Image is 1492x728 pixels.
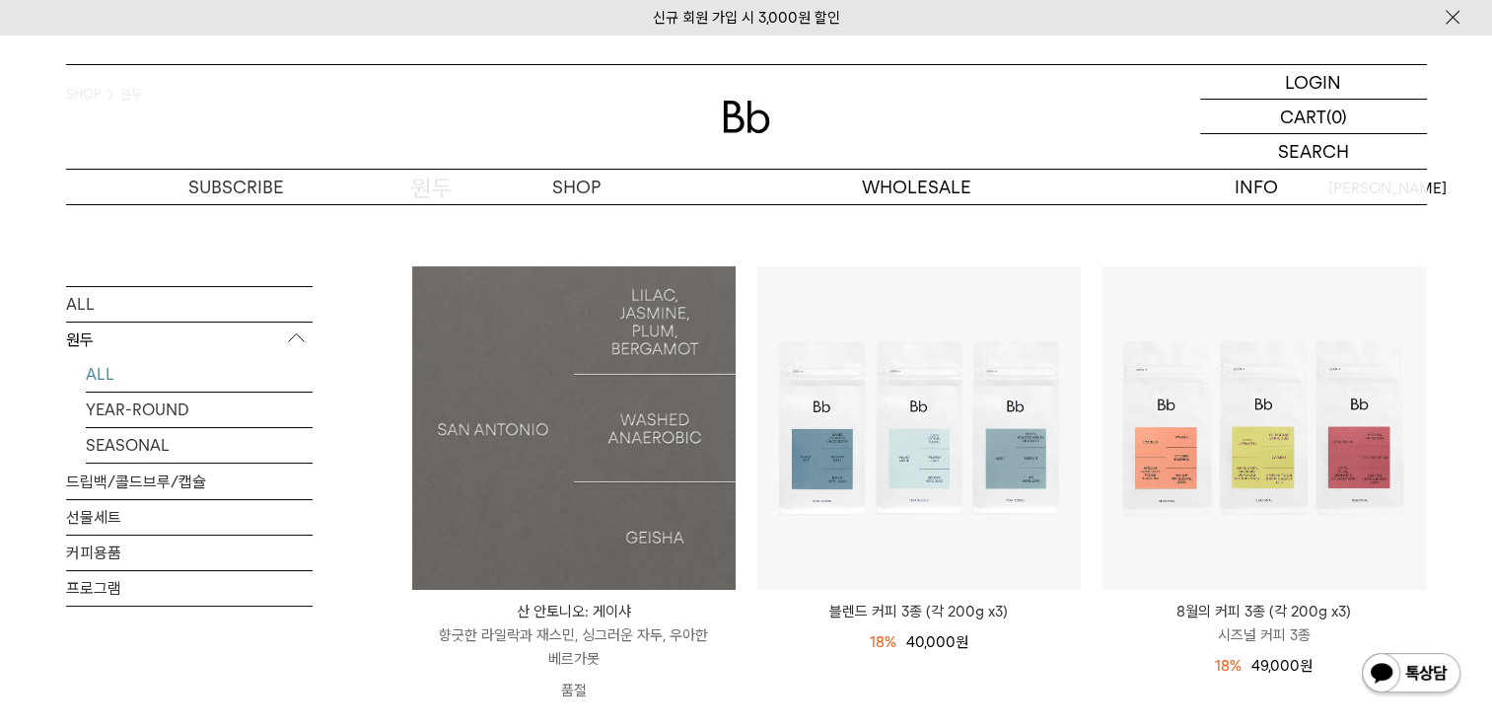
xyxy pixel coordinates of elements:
a: 블렌드 커피 3종 (각 200g x3) [757,600,1081,623]
p: 향긋한 라일락과 재스민, 싱그러운 자두, 우아한 베르가못 [412,623,736,671]
div: 18% [870,630,896,654]
span: 49,000 [1251,657,1313,675]
a: YEAR-ROUND [86,393,313,427]
a: SEASONAL [86,428,313,463]
a: LOGIN [1200,65,1427,100]
p: SEARCH [1278,134,1349,169]
a: ALL [86,357,313,392]
a: 산 안토니오: 게이샤 향긋한 라일락과 재스민, 싱그러운 자두, 우아한 베르가못 [412,600,736,671]
a: 8월의 커피 3종 (각 200g x3) 시즈널 커피 3종 [1102,600,1426,647]
p: 품절 [412,671,736,710]
p: 8월의 커피 3종 (각 200g x3) [1102,600,1426,623]
a: 선물세트 [66,500,313,535]
img: 1000001220_add2_044.jpg [412,266,736,590]
a: ALL [66,287,313,322]
span: 40,000 [906,633,968,651]
span: 원 [956,633,968,651]
span: 원 [1300,657,1313,675]
p: (0) [1326,100,1347,133]
img: 8월의 커피 3종 (각 200g x3) [1102,266,1426,590]
a: SUBSCRIBE [66,170,406,204]
p: 산 안토니오: 게이샤 [412,600,736,623]
img: 로고 [723,101,770,133]
a: 커피용품 [66,536,313,570]
a: 드립백/콜드브루/캡슐 [66,465,313,499]
p: WHOLESALE [746,170,1087,204]
img: 블렌드 커피 3종 (각 200g x3) [757,266,1081,590]
p: 시즈널 커피 3종 [1102,623,1426,647]
a: SHOP [406,170,746,204]
img: 카카오톡 채널 1:1 채팅 버튼 [1360,651,1462,698]
p: CART [1280,100,1326,133]
p: INFO [1087,170,1427,204]
a: 프로그램 [66,571,313,606]
a: 산 안토니오: 게이샤 [412,266,736,590]
a: CART (0) [1200,100,1427,134]
div: 18% [1215,654,1242,678]
p: LOGIN [1285,65,1341,99]
p: 원두 [66,323,313,358]
a: 신규 회원 가입 시 3,000원 할인 [653,9,840,27]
